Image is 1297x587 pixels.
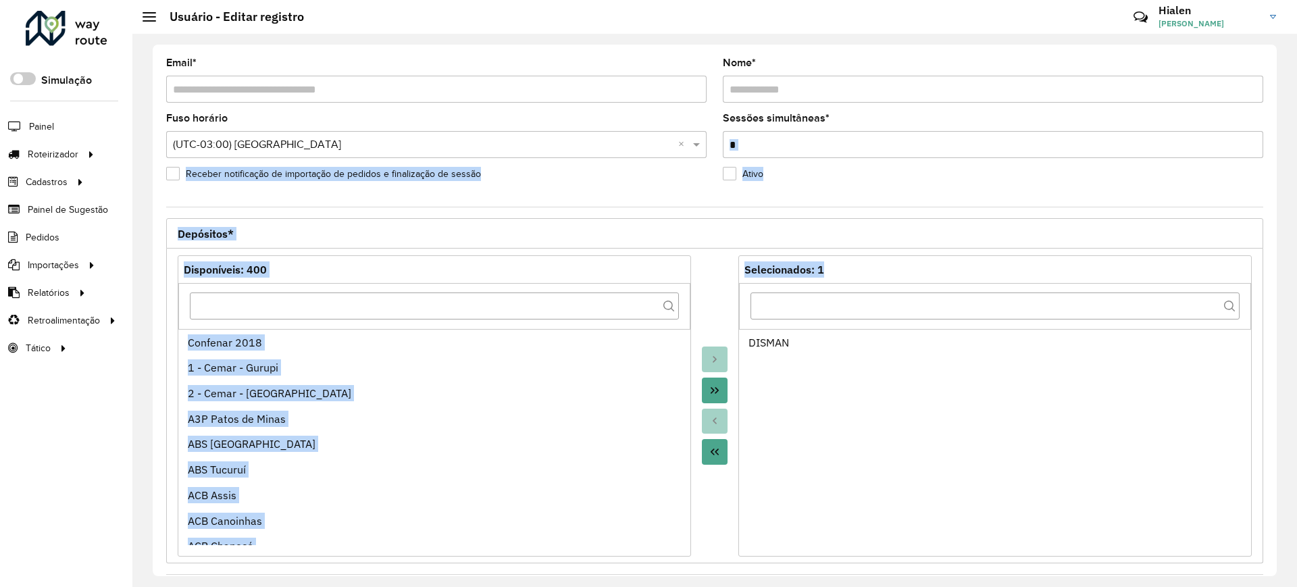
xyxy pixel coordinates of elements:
[28,313,100,328] span: Retroalimentação
[678,136,690,153] span: Clear all
[748,334,1242,351] div: DISMAN
[188,538,682,554] div: ACB Chapecó
[188,359,682,376] div: 1 - Cemar - Gurupi
[1126,3,1155,32] a: Contato Rápido
[723,110,830,126] label: Sessões simultâneas
[188,334,682,351] div: Confenar 2018
[188,436,682,452] div: ABS [GEOGRAPHIC_DATA]
[1159,4,1260,17] h3: Hialen
[156,9,304,24] h2: Usuário - Editar registro
[28,258,79,272] span: Importações
[702,439,728,465] button: Move All to Source
[723,167,763,181] label: Ativo
[188,411,682,427] div: A3P Patos de Minas
[178,228,234,239] span: Depósitos*
[723,55,756,71] label: Nome
[188,513,682,529] div: ACB Canoinhas
[28,203,108,217] span: Painel de Sugestão
[744,261,1246,278] div: Selecionados: 1
[1159,18,1260,30] span: [PERSON_NAME]
[28,147,78,161] span: Roteirizador
[184,261,685,278] div: Disponíveis: 400
[702,378,728,403] button: Move All to Target
[188,461,682,478] div: ABS Tucuruí
[188,487,682,503] div: ACB Assis
[166,55,197,71] label: Email
[26,175,68,189] span: Cadastros
[29,120,54,134] span: Painel
[26,341,51,355] span: Tático
[166,110,228,126] label: Fuso horário
[166,167,481,181] label: Receber notificação de importação de pedidos e finalização de sessão
[26,230,59,245] span: Pedidos
[188,385,682,401] div: 2 - Cemar - [GEOGRAPHIC_DATA]
[28,286,70,300] span: Relatórios
[41,72,92,88] label: Simulação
